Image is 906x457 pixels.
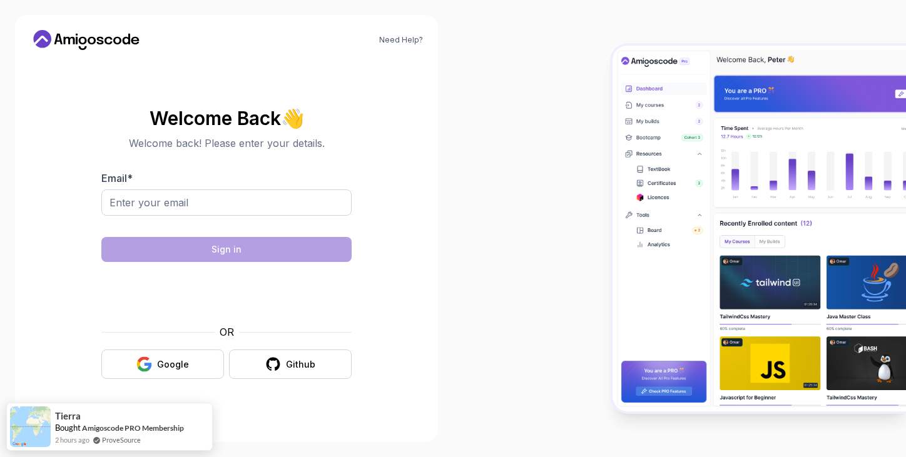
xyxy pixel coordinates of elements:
[101,189,352,216] input: Enter your email
[10,406,51,447] img: provesource social proof notification image
[55,434,89,445] span: 2 hours ago
[613,46,906,411] img: Amigoscode Dashboard
[82,423,184,433] a: Amigoscode PRO Membership
[157,358,189,371] div: Google
[211,243,242,256] div: Sign in
[101,172,133,184] label: Email *
[101,237,352,262] button: Sign in
[55,411,81,421] span: Tierra
[101,349,224,379] button: Google
[102,434,141,445] a: ProveSource
[30,30,143,50] a: Home link
[281,108,304,128] span: 👋
[101,136,352,151] p: Welcome back! Please enter your details.
[379,35,423,45] a: Need Help?
[220,324,234,339] p: OR
[286,358,315,371] div: Github
[229,349,352,379] button: Github
[101,108,352,128] h2: Welcome Back
[132,269,321,317] iframe: Widget containing checkbox for hCaptcha security challenge
[55,423,81,433] span: Bought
